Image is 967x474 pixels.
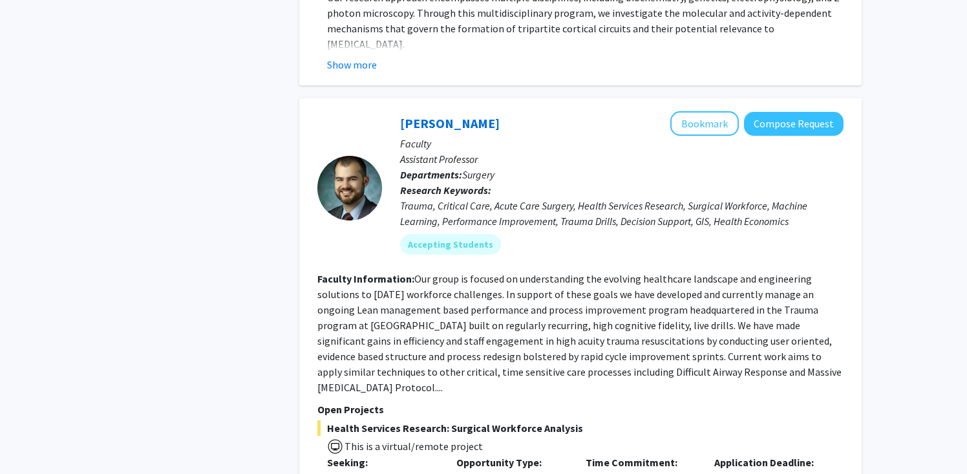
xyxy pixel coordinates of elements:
fg-read-more: Our group is focused on understanding the evolving healthcare landscape and engineering solutions... [317,272,842,394]
div: Trauma, Critical Care, Acute Care Surgery, Health Services Research, Surgical Workforce, Machine ... [400,198,844,229]
p: Opportunity Type: [456,455,566,470]
iframe: Chat [10,416,55,464]
p: Assistant Professor [400,151,844,167]
span: Health Services Research: Surgical Workforce Analysis [317,420,844,436]
button: Add Alistair Kent to Bookmarks [670,111,739,136]
b: Research Keywords: [400,184,491,197]
p: Time Commitment: [586,455,696,470]
mat-chip: Accepting Students [400,234,501,255]
span: Surgery [462,168,494,181]
button: Compose Request to Alistair Kent [744,112,844,136]
p: Faculty [400,136,844,151]
a: [PERSON_NAME] [400,115,500,131]
button: Show more [327,57,377,72]
p: Application Deadline: [714,455,824,470]
span: This is a virtual/remote project [343,440,483,453]
b: Departments: [400,168,462,181]
p: Open Projects [317,402,844,417]
p: Seeking: [327,455,437,470]
b: Faculty Information: [317,272,414,285]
